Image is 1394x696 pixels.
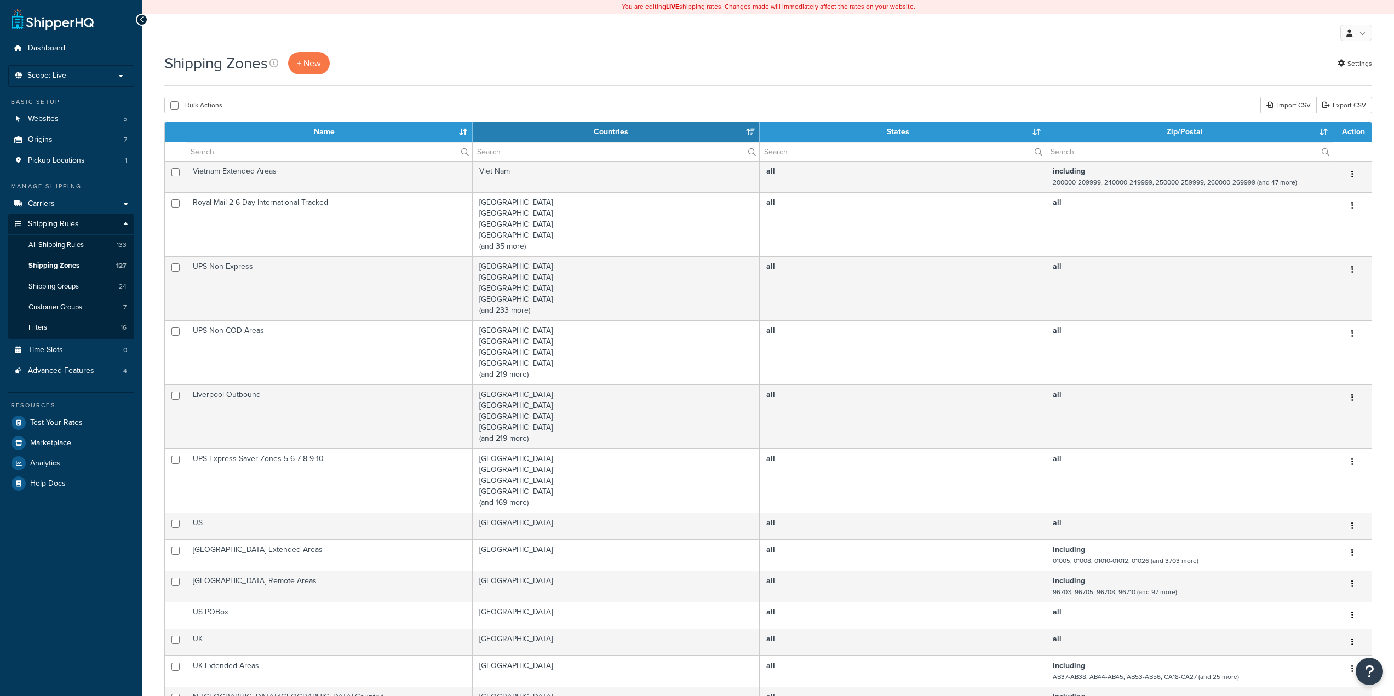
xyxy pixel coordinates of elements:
li: All Shipping Rules [8,235,134,255]
td: [GEOGRAPHIC_DATA] [473,513,760,539]
li: Advanced Features [8,361,134,381]
span: 7 [124,135,127,145]
span: Advanced Features [28,366,94,376]
li: Shipping Zones [8,256,134,276]
span: + New [297,57,321,70]
a: Shipping Rules [8,214,134,234]
a: ShipperHQ Home [12,8,94,30]
a: Customer Groups 7 [8,297,134,318]
li: Pickup Locations [8,151,134,171]
li: Test Your Rates [8,413,134,433]
a: Origins 7 [8,130,134,150]
td: UPS Non Express [186,256,473,320]
small: 01005, 01008, 01010-01012, 01026 (and 3703 more) [1053,556,1198,566]
input: Search [186,142,472,161]
span: 1 [125,156,127,165]
button: Open Resource Center [1356,658,1383,685]
td: UK Extended Areas [186,655,473,687]
b: all [1053,633,1062,645]
small: 200000-209999, 240000-249999, 250000-259999, 260000-269999 (and 47 more) [1053,177,1297,187]
b: all [766,544,775,555]
li: Origins [8,130,134,150]
span: Dashboard [28,44,65,53]
a: Pickup Locations 1 [8,151,134,171]
div: Basic Setup [8,97,134,107]
td: UPS Non COD Areas [186,320,473,384]
b: all [1053,197,1062,208]
a: Settings [1338,56,1372,71]
li: Time Slots [8,340,134,360]
b: all [1053,325,1062,336]
input: Search [1046,142,1333,161]
span: Websites [28,114,59,124]
b: all [766,261,775,272]
a: Time Slots 0 [8,340,134,360]
td: [GEOGRAPHIC_DATA] Extended Areas [186,539,473,571]
a: Export CSV [1316,97,1372,113]
b: all [766,633,775,645]
li: Shipping Rules [8,214,134,339]
a: Shipping Groups 24 [8,277,134,297]
li: Websites [8,109,134,129]
a: Analytics [8,453,134,473]
li: Customer Groups [8,297,134,318]
b: including [1053,544,1085,555]
th: Name: activate to sort column ascending [186,122,473,142]
td: [GEOGRAPHIC_DATA] [GEOGRAPHIC_DATA] [GEOGRAPHIC_DATA] [GEOGRAPHIC_DATA] (and 233 more) [473,256,760,320]
td: [GEOGRAPHIC_DATA] [GEOGRAPHIC_DATA] [GEOGRAPHIC_DATA] [GEOGRAPHIC_DATA] (and 169 more) [473,448,760,513]
a: Shipping Zones 127 [8,256,134,276]
h1: Shipping Zones [164,53,268,74]
div: Import CSV [1260,97,1316,113]
span: 4 [123,366,127,376]
span: 127 [116,261,127,271]
span: 133 [117,240,127,250]
td: [GEOGRAPHIC_DATA] [473,602,760,629]
a: All Shipping Rules 133 [8,235,134,255]
td: Royal Mail 2-6 Day International Tracked [186,192,473,256]
input: Search [473,142,759,161]
a: Websites 5 [8,109,134,129]
div: Resources [8,401,134,410]
b: LIVE [666,2,679,11]
span: Shipping Groups [28,282,79,291]
td: Liverpool Outbound [186,384,473,448]
b: all [766,606,775,618]
b: all [766,197,775,208]
th: Zip/Postal: activate to sort column ascending [1046,122,1333,142]
span: Help Docs [30,479,66,488]
span: Shipping Rules [28,220,79,229]
b: all [766,575,775,586]
b: all [766,325,775,336]
a: Carriers [8,194,134,214]
span: Test Your Rates [30,418,83,428]
span: Shipping Zones [28,261,79,271]
span: All Shipping Rules [28,240,84,250]
b: all [1053,606,1062,618]
span: Time Slots [28,346,63,355]
span: Origins [28,135,53,145]
a: Dashboard [8,38,134,59]
td: UPS Express Saver Zones 5 6 7 8 9 10 [186,448,473,513]
a: Marketplace [8,433,134,453]
td: UK [186,629,473,655]
td: Vietnam Extended Areas [186,161,473,192]
td: [GEOGRAPHIC_DATA] [GEOGRAPHIC_DATA] [GEOGRAPHIC_DATA] [GEOGRAPHIC_DATA] (and 219 more) [473,320,760,384]
td: [GEOGRAPHIC_DATA] [GEOGRAPHIC_DATA] [GEOGRAPHIC_DATA] [GEOGRAPHIC_DATA] (and 219 more) [473,384,760,448]
b: all [766,453,775,464]
span: 16 [121,323,127,332]
b: all [766,517,775,528]
input: Search [760,142,1046,161]
span: Pickup Locations [28,156,85,165]
td: [GEOGRAPHIC_DATA] Remote Areas [186,571,473,602]
small: 96703, 96705, 96708, 96710 (and 97 more) [1053,587,1177,597]
span: 5 [123,114,127,124]
td: Viet Nam [473,161,760,192]
span: 24 [119,282,127,291]
a: Advanced Features 4 [8,361,134,381]
a: Help Docs [8,474,134,493]
td: [GEOGRAPHIC_DATA] [473,571,760,602]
